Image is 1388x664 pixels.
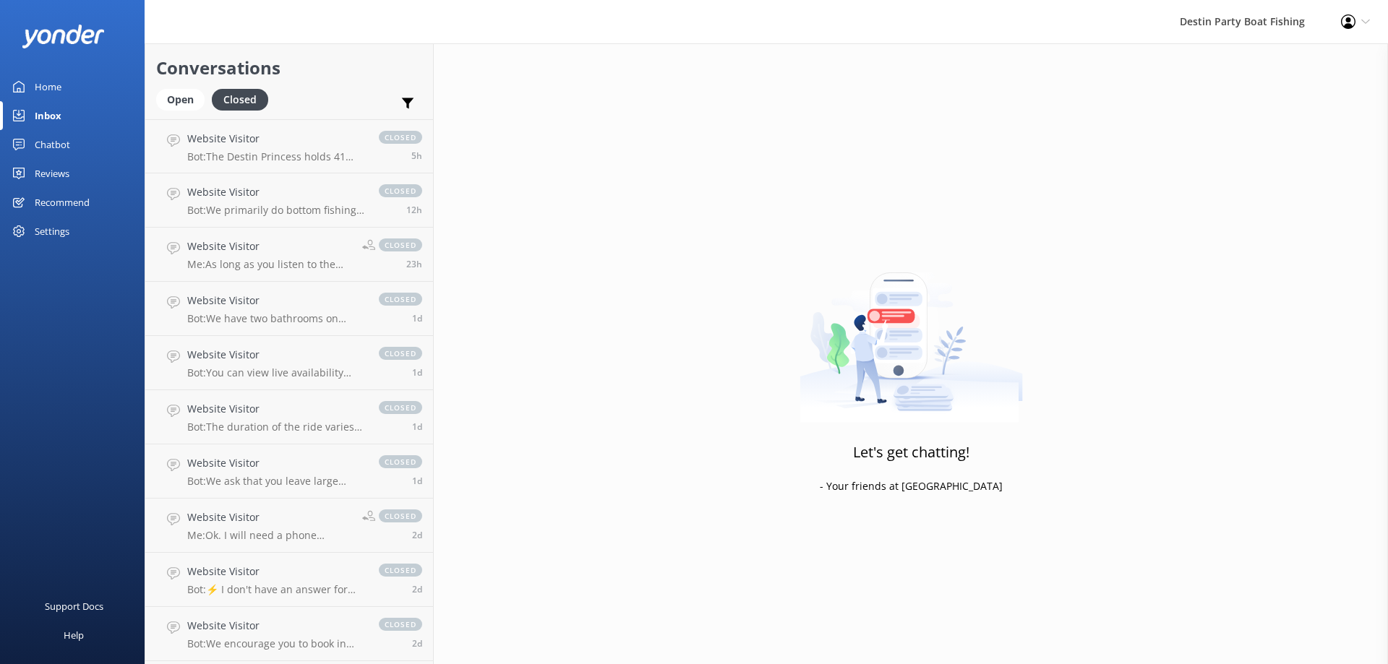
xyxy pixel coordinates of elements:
p: Bot: You can view live availability and book your trip online at [URL][DOMAIN_NAME]. Alternativel... [187,366,364,379]
div: Home [35,72,61,101]
h4: Website Visitor [187,455,364,471]
h4: Website Visitor [187,401,364,417]
span: closed [379,347,422,360]
img: artwork of a man stealing a conversation from at giant smartphone [800,242,1023,423]
span: Oct 10 2025 04:38pm (UTC -05:00) America/Cancun [412,583,422,595]
a: Website VisitorBot:We have two bathrooms on board - one for men and a separate one for women.clos... [145,282,433,336]
a: Website VisitorBot:⚡ I don't have an answer for that in my knowledge base. Please try and rephras... [145,553,433,607]
div: Settings [35,217,69,246]
h3: Let's get chatting! [853,441,969,464]
div: Open [156,89,205,111]
div: Closed [212,89,268,111]
div: Recommend [35,188,90,217]
p: Bot: We have two bathrooms on board - one for men and a separate one for women. [187,312,364,325]
p: - Your friends at [GEOGRAPHIC_DATA] [820,478,1003,494]
div: Help [64,621,84,650]
a: Website VisitorBot:We primarily do bottom fishing, so common catches include snapper, grouper, tr... [145,173,433,228]
span: Oct 12 2025 04:27pm (UTC -05:00) America/Cancun [406,258,422,270]
a: Website VisitorMe:Ok. I will need a phone numberclosed2d [145,499,433,553]
span: closed [379,238,422,251]
h4: Website Visitor [187,347,364,363]
div: Support Docs [45,592,103,621]
h2: Conversations [156,54,422,82]
p: Bot: The duration of the ride varies based on the length of the trip. Typically, about half of th... [187,421,364,434]
h4: Website Visitor [187,564,364,579]
span: closed [379,455,422,468]
h4: Website Visitor [187,509,351,525]
p: Bot: ⚡ I don't have an answer for that in my knowledge base. Please try and rephrase your questio... [187,583,364,596]
h4: Website Visitor [187,293,364,309]
p: Me: As long as you listen to the mates and follow their advice and directions you should catch fi... [187,258,351,271]
span: Oct 11 2025 09:00pm (UTC -05:00) America/Cancun [412,421,422,433]
div: Reviews [35,159,69,188]
p: Bot: We ask that you leave large coolers in your car. It's recommended to select your cooler size... [187,475,364,488]
a: Website VisitorBot:We encourage you to book in advance! You can see all of our trips and availabi... [145,607,433,661]
a: Closed [212,91,275,107]
span: closed [379,564,422,577]
span: closed [379,184,422,197]
span: Oct 11 2025 11:04am (UTC -05:00) America/Cancun [412,529,422,541]
h4: Website Visitor [187,618,364,634]
span: closed [379,293,422,306]
span: Oct 12 2025 09:26am (UTC -05:00) America/Cancun [412,366,422,379]
a: Website VisitorBot:The duration of the ride varies based on the length of the trip. Typically, ab... [145,390,433,444]
div: Chatbot [35,130,70,159]
a: Website VisitorMe:As long as you listen to the mates and follow their advice and directions you s... [145,228,433,282]
a: Website VisitorBot:We ask that you leave large coolers in your car. It's recommended to select yo... [145,444,433,499]
span: closed [379,509,422,522]
span: Oct 11 2025 08:19pm (UTC -05:00) America/Cancun [412,475,422,487]
p: Bot: We encourage you to book in advance! You can see all of our trips and availability at [URL][... [187,637,364,650]
span: Oct 13 2025 03:36am (UTC -05:00) America/Cancun [406,204,422,216]
div: Inbox [35,101,61,130]
span: closed [379,618,422,631]
a: Website VisitorBot:You can view live availability and book your trip online at [URL][DOMAIN_NAME]... [145,336,433,390]
h4: Website Visitor [187,238,351,254]
h4: Website Visitor [187,184,364,200]
span: closed [379,131,422,144]
p: Me: Ok. I will need a phone number [187,529,351,542]
h4: Website Visitor [187,131,364,147]
span: closed [379,401,422,414]
p: Bot: The Destin Princess holds 41 passengers, which is fewer than the maximum capacity mentioned ... [187,150,364,163]
img: yonder-white-logo.png [22,25,105,48]
a: Website VisitorBot:The Destin Princess holds 41 passengers, which is fewer than the maximum capac... [145,119,433,173]
p: Bot: We primarily do bottom fishing, so common catches include snapper, grouper, triggerfish, cob... [187,204,364,217]
span: Oct 10 2025 03:50pm (UTC -05:00) America/Cancun [412,637,422,650]
span: Oct 13 2025 10:37am (UTC -05:00) America/Cancun [411,150,422,162]
span: Oct 12 2025 03:35pm (UTC -05:00) America/Cancun [412,312,422,324]
a: Open [156,91,212,107]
